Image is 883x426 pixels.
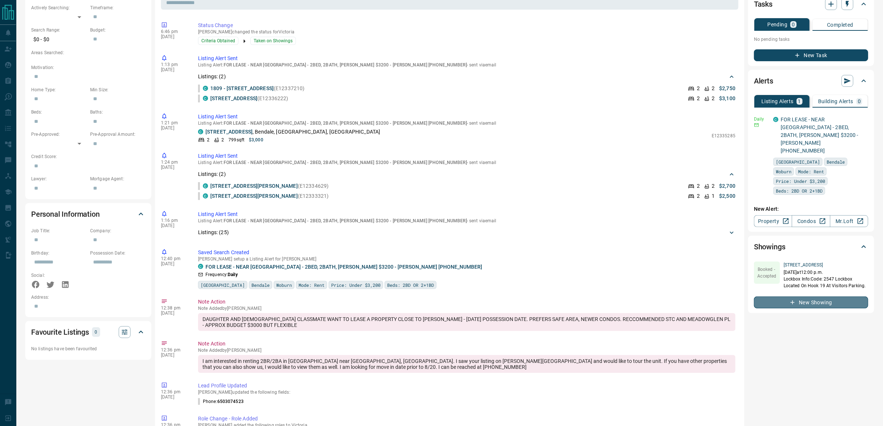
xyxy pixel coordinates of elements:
p: [DATE] [161,223,187,228]
p: 1 [798,99,801,104]
h2: Personal Information [31,208,100,220]
p: Note Added by [PERSON_NAME] [198,306,735,311]
p: Completed [827,22,853,27]
p: [DATE] [161,67,187,72]
button: New Showing [754,296,868,308]
p: Pre-Approved: [31,131,86,138]
p: Search Range: [31,27,86,33]
p: Role Change - Role Added [198,415,735,423]
p: Listings: ( 25 ) [198,229,229,236]
span: FOR LEASE - NEAR [GEOGRAPHIC_DATA] - 2BED, 2BATH, [PERSON_NAME] $3200 - [PERSON_NAME] [PHONE_NUMBER] [224,121,467,126]
p: Mortgage Agent: [90,176,145,182]
h2: Alerts [754,75,773,87]
p: Credit Score: [31,153,145,160]
p: New Alert: [754,205,868,213]
p: [DATE] [161,394,187,400]
div: Personal Information [31,205,145,223]
p: $2,500 [719,192,735,200]
div: Alerts [754,72,868,90]
div: condos.ca [198,129,203,134]
p: Phone : [198,398,244,405]
p: Listing Alert : - sent via email [198,121,735,126]
p: Budget: [90,27,145,33]
p: $2,750 [719,85,735,92]
p: Beds: [31,109,86,115]
p: $3,000 [249,137,263,143]
button: New Task [754,49,868,61]
p: No listings have been favourited [31,345,145,352]
p: Note Added by [PERSON_NAME] [198,348,735,353]
p: Building Alerts [818,99,853,104]
p: [DATE] [161,311,187,316]
span: Price: Under $3,200 [776,177,825,185]
p: [PERSON_NAME] changed the status for Victoria [198,29,735,35]
p: 2 [712,95,715,102]
p: 12:38 pm [161,305,187,311]
p: Lead Profile Updated [198,382,735,390]
div: DAUGHTER AND [DEMOGRAPHIC_DATA] CLASSMATE WANT TO LEASE A PROPERTY CLOSE TO [PERSON_NAME] - [DATE... [198,313,735,331]
span: Beds: 2BD OR 2+1BD [387,281,434,289]
p: Note Action [198,298,735,306]
p: [DATE] [161,165,187,170]
div: I am interested in renting 2BR/2BA in [GEOGRAPHIC_DATA] near [GEOGRAPHIC_DATA], [GEOGRAPHIC_DATA]... [198,355,735,373]
p: 12:36 pm [161,389,187,394]
p: Actively Searching: [31,4,86,11]
p: Listing Alerts [761,99,794,104]
p: 799 sqft [228,137,244,143]
p: Listing Alert : - sent via email [198,160,735,165]
p: 2 [207,137,210,143]
p: 2 [697,182,700,190]
span: FOR LEASE - NEAR [GEOGRAPHIC_DATA] - 2BED, 2BATH, [PERSON_NAME] $3200 - [PERSON_NAME] [PHONE_NUMBER] [224,62,467,68]
p: Listing Alert Sent [198,55,735,62]
p: $0 - $0 [31,33,86,46]
p: 2 [712,182,715,190]
span: Bendale [251,281,270,289]
a: FOR LEASE - NEAR [GEOGRAPHIC_DATA] - 2BED, 2BATH, [PERSON_NAME] $3200 - [PERSON_NAME] [PHONE_NUMBER] [781,117,859,154]
p: [PERSON_NAME] updated the following fields: [198,390,735,395]
p: [DATE] [161,34,187,39]
span: FOR LEASE - NEAR [GEOGRAPHIC_DATA] - 2BED, 2BATH, [PERSON_NAME] $3200 - [PERSON_NAME] [PHONE_NUMBER] [224,160,467,165]
p: [DATE] at 12:00 p.m. [784,269,868,276]
p: $2,700 [719,182,735,190]
p: Address: [31,294,145,301]
p: [DATE] [161,353,187,358]
a: [STREET_ADDRESS][PERSON_NAME] [210,183,298,189]
div: condos.ca [203,96,208,101]
input: Choose date [90,256,140,268]
p: Listings: ( 2 ) [198,170,226,178]
p: Pre-Approval Amount: [90,131,145,138]
p: 2 [697,95,700,102]
p: 1:13 pm [161,62,187,67]
p: (E12337210) [210,85,304,92]
p: Booked - Accepted [754,266,780,279]
p: Listing Alert : - sent via email [198,218,735,223]
svg: Email [754,122,759,128]
div: Listings: (25) [198,226,735,239]
p: [DATE] [161,261,187,266]
p: Status Change [198,22,735,29]
input: Choose date [31,256,81,268]
p: 1:21 pm [161,120,187,125]
span: FOR LEASE - NEAR [GEOGRAPHIC_DATA] - 2BED, 2BATH, [PERSON_NAME] $3200 - [PERSON_NAME] [PHONE_NUMBER] [224,218,467,223]
p: 12:40 pm [161,256,187,261]
span: Woburn [776,168,791,175]
div: Listings: (2) [198,167,735,181]
div: condos.ca [203,193,208,199]
div: condos.ca [203,183,208,189]
p: 6:46 pm [161,29,187,34]
p: [DATE] [161,125,187,131]
p: 0 [792,22,795,27]
span: 6503074523 [217,399,244,404]
p: Listing Alert Sent [198,113,735,121]
div: condos.ca [198,264,203,269]
h2: Favourite Listings [31,326,89,338]
p: Lawyer: [31,176,86,182]
p: Baths: [90,109,145,115]
p: Pending [767,22,787,27]
a: Mr.Loft [830,215,868,227]
p: 1:24 pm [161,160,187,165]
h2: Showings [754,241,785,253]
p: 2 [697,85,700,92]
strong: Daily [228,272,238,277]
a: 1809 - [STREET_ADDRESS] [210,85,274,91]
